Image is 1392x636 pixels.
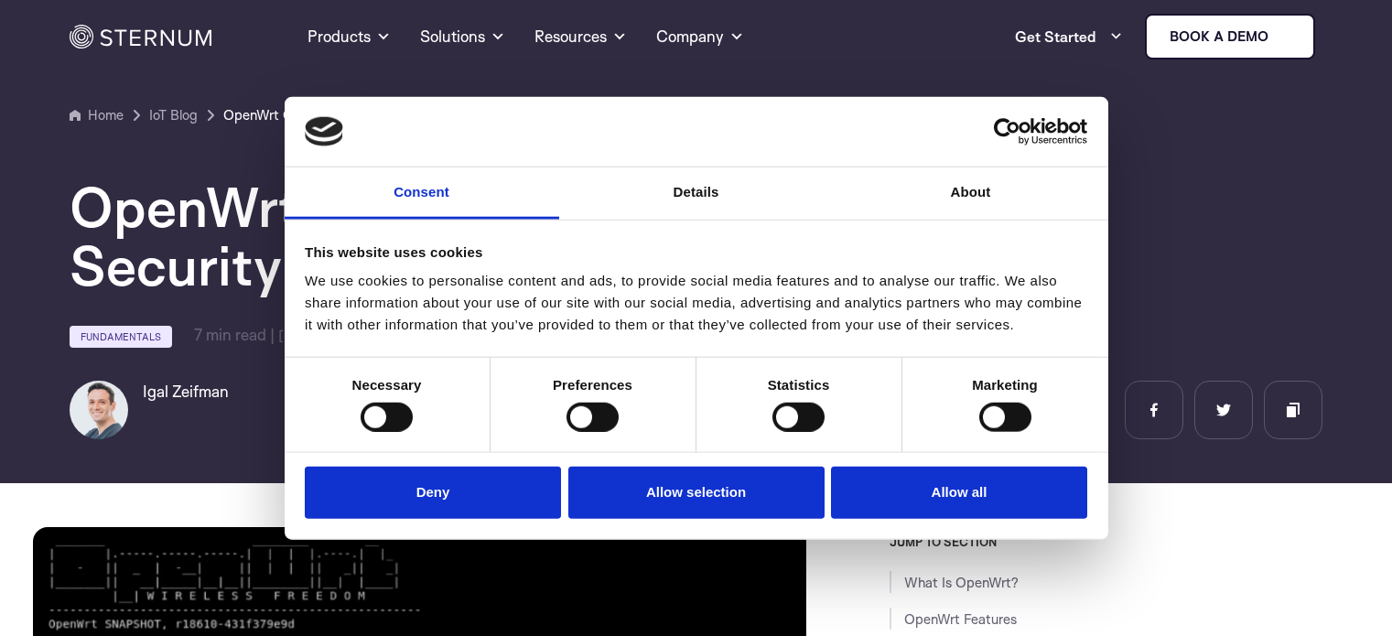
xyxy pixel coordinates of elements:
a: Get Started [1015,18,1123,55]
a: OpenWrt Features [904,610,1017,628]
a: Usercentrics Cookiebot - opens in a new window [927,118,1087,146]
img: sternum iot [1276,29,1290,44]
img: logo [305,117,343,146]
a: Home [70,104,124,126]
a: What Is OpenWrt? [904,574,1019,591]
a: Solutions [420,4,505,70]
a: Book a demo [1145,14,1315,59]
span: min read | [194,325,275,344]
h1: OpenWrt OS: How It Works, Challenges, Security Concerns and Alternatives [70,178,1168,295]
strong: Necessary [352,377,422,393]
button: Allow selection [568,467,825,519]
span: [DATE] [278,325,329,344]
button: Allow all [831,467,1087,519]
img: Igal Zeifman [70,381,128,439]
strong: Statistics [768,377,830,393]
a: Products [308,4,391,70]
h3: JUMP TO SECTION [890,534,1360,549]
a: Fundamentals [70,326,172,348]
a: Resources [534,4,627,70]
div: We use cookies to personalise content and ads, to provide social media features and to analyse ou... [305,270,1087,336]
strong: Preferences [553,377,632,393]
a: About [834,167,1108,220]
span: 7 [194,325,202,344]
a: IoT Blog [149,104,198,126]
a: Details [559,167,834,220]
h6: Igal Zeifman [143,381,229,403]
a: Company [656,4,744,70]
div: This website uses cookies [305,242,1087,264]
button: Deny [305,467,561,519]
a: OpenWrt OS: How It Works, Challenges, Security Concerns and Alternatives [223,104,498,126]
strong: Marketing [972,377,1038,393]
a: Consent [285,167,559,220]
